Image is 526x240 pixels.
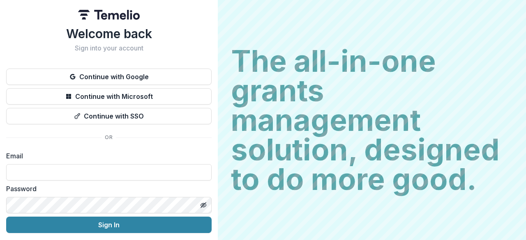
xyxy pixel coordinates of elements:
[6,44,212,52] h2: Sign into your account
[197,199,210,212] button: Toggle password visibility
[78,10,140,20] img: Temelio
[6,88,212,105] button: Continue with Microsoft
[6,26,212,41] h1: Welcome back
[6,69,212,85] button: Continue with Google
[6,108,212,124] button: Continue with SSO
[6,151,207,161] label: Email
[6,184,207,194] label: Password
[6,217,212,233] button: Sign In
